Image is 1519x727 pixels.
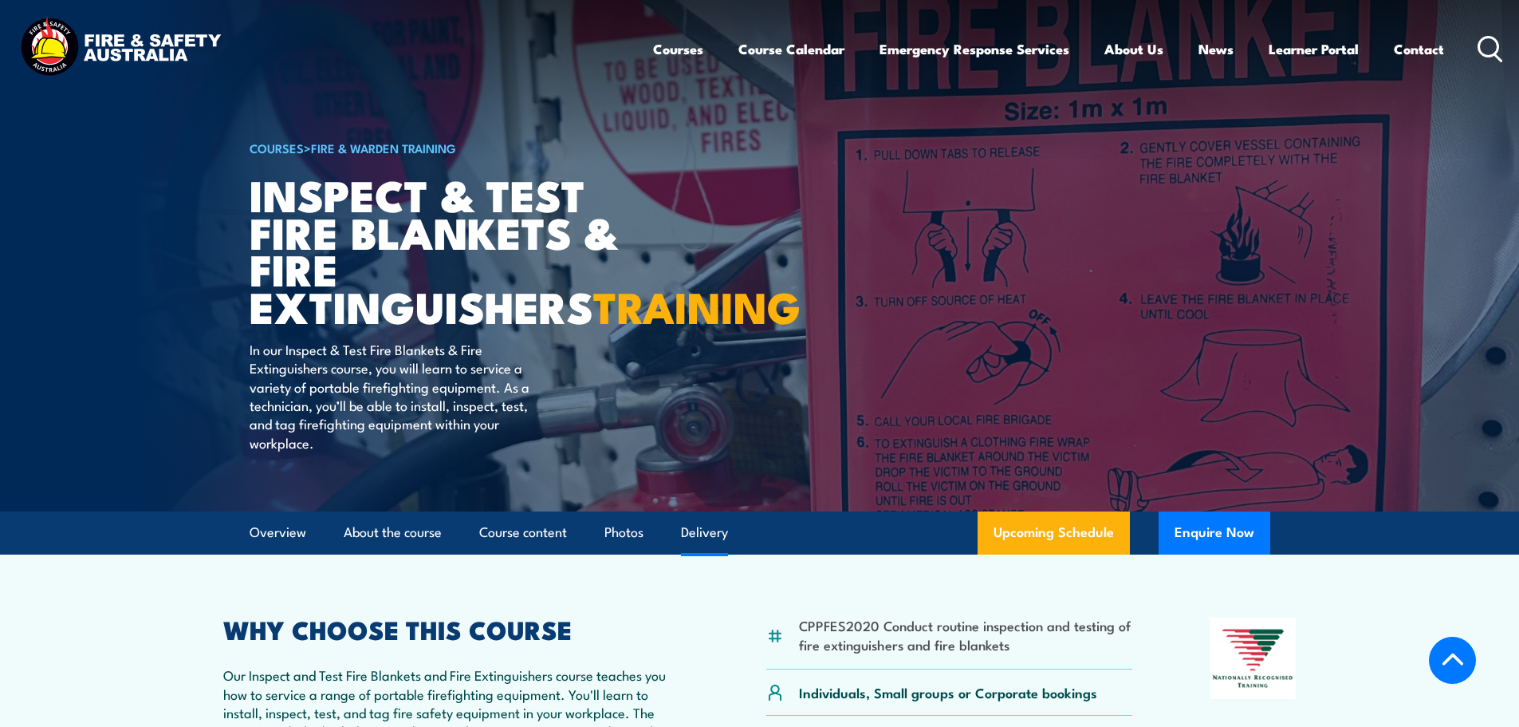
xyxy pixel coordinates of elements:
[1269,28,1359,70] a: Learner Portal
[1198,28,1234,70] a: News
[250,512,306,554] a: Overview
[604,512,643,554] a: Photos
[223,618,689,640] h2: WHY CHOOSE THIS COURSE
[250,176,643,325] h1: Inspect & Test Fire Blankets & Fire Extinguishers
[311,139,456,156] a: Fire & Warden Training
[250,139,304,156] a: COURSES
[1394,28,1444,70] a: Contact
[799,683,1097,701] p: Individuals, Small groups or Corporate bookings
[250,138,643,157] h6: >
[681,512,728,554] a: Delivery
[344,512,442,554] a: About the course
[479,512,567,554] a: Course content
[880,28,1069,70] a: Emergency Response Services
[593,272,801,338] strong: TRAINING
[799,616,1133,654] li: CPPFES2020 Conduct routine inspection and testing of fire extinguishers and fire blankets
[653,28,703,70] a: Courses
[250,340,541,452] p: In our Inspect & Test Fire Blankets & Fire Extinguishers course, you will learn to service a vari...
[1104,28,1163,70] a: About Us
[1159,512,1270,555] button: Enquire Now
[978,512,1130,555] a: Upcoming Schedule
[1210,618,1297,699] img: Nationally Recognised Training logo.
[738,28,844,70] a: Course Calendar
